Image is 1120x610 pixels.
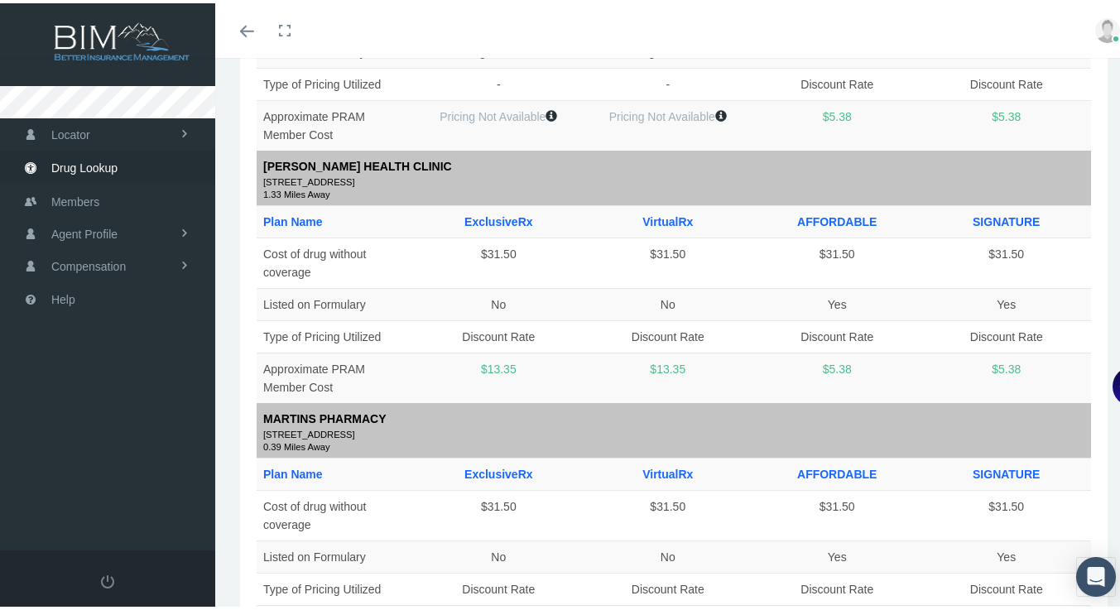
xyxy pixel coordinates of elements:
th: ExclusiveRx [414,203,583,235]
td: Type of Pricing Utilized [257,569,414,602]
span: Locator [51,116,90,147]
small: [STREET_ADDRESS] [263,425,1084,439]
td: Discount Rate [752,569,921,602]
td: $5.38 [752,98,921,148]
td: $31.50 [752,487,921,537]
td: $5.38 [752,350,921,401]
td: $13.35 [414,350,583,401]
td: No [584,286,752,318]
td: Discount Rate [414,569,583,602]
td: Discount Rate [921,569,1091,602]
td: Approximate PRAM Member Cost [257,350,414,401]
td: No [584,537,752,569]
td: $31.50 [752,235,921,286]
td: $5.38 [921,98,1091,148]
div: Open Intercom Messenger [1076,554,1116,593]
th: VirtualRx [584,454,752,487]
th: SIGNATURE [921,454,1091,487]
td: Cost of drug without coverage [257,487,414,537]
td: Listed on Formulary [257,537,414,569]
td: No [414,537,583,569]
th: SIGNATURE [921,203,1091,235]
span: Help [51,281,75,312]
td: $31.50 [414,487,583,537]
th: AFFORDABLE [752,454,921,487]
td: $13.35 [584,350,752,401]
td: $31.50 [921,235,1091,286]
td: Type of Pricing Utilized [257,318,414,350]
th: ExclusiveRx [414,454,583,487]
td: Discount Rate [752,65,921,98]
td: Yes [752,537,921,569]
b: [PERSON_NAME] HEALTH CLINIC [263,156,452,170]
td: $31.50 [584,235,752,286]
td: Yes [752,286,921,318]
span: Drug Lookup [51,149,118,180]
td: No [414,286,583,318]
th: VirtualRx [584,203,752,235]
span: Agent Profile [51,215,118,247]
td: Discount Rate [752,318,921,350]
td: $31.50 [921,487,1091,537]
td: Discount Rate [921,65,1091,98]
span: Members [51,183,99,214]
td: Cost of drug without coverage [257,235,414,286]
th: AFFORDABLE [752,203,921,235]
td: Listed on Formulary [257,286,414,318]
td: $31.50 [414,235,583,286]
td: Discount Rate [584,318,752,350]
small: 0.39 Miles Away [263,439,1084,448]
td: Discount Rate [414,318,583,350]
td: Yes [921,537,1091,569]
td: Pricing Not Available [414,98,583,148]
small: 1.33 Miles Away [263,187,1084,195]
td: $31.50 [584,487,752,537]
td: Discount Rate [921,318,1091,350]
span: Compensation [51,247,126,279]
td: Type of Pricing Utilized [257,65,414,98]
td: Discount Rate [584,569,752,602]
small: [STREET_ADDRESS] [263,172,1084,187]
img: user-placeholder.jpg [1095,15,1120,40]
td: Yes [921,286,1091,318]
th: Plan Name [257,203,414,235]
th: Plan Name [257,454,414,487]
td: - [584,65,752,98]
td: Approximate PRAM Member Cost [257,98,414,148]
td: $5.38 [921,350,1091,401]
td: - [414,65,583,98]
b: MARTINS PHARMACY [263,409,387,422]
img: BETTER INSURANCE MANAGEMENT LLC [22,18,220,60]
td: Pricing Not Available [584,98,752,148]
